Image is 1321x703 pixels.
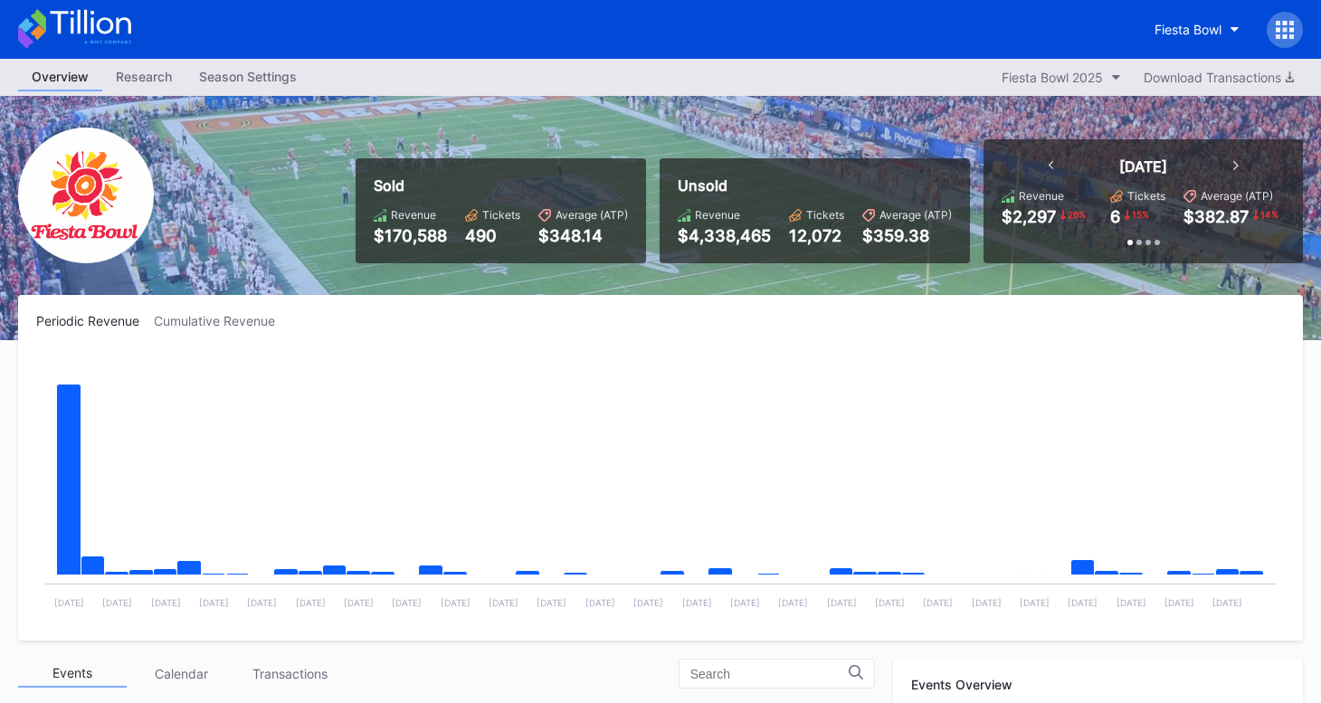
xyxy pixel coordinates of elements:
div: Events [18,660,127,688]
text: [DATE] [778,597,808,608]
div: Fiesta Bowl 2025 [1002,70,1103,85]
text: [DATE] [827,597,857,608]
div: 6 [1110,207,1120,226]
a: Season Settings [185,63,310,91]
div: 12,072 [789,226,844,245]
text: [DATE] [1068,597,1098,608]
div: Periodic Revenue [36,313,154,328]
text: [DATE] [392,597,422,608]
button: Download Transactions [1135,65,1303,90]
div: Tickets [1127,189,1165,203]
div: Season Settings [185,63,310,90]
text: [DATE] [199,597,229,608]
text: [DATE] [247,597,277,608]
button: Fiesta Bowl [1141,13,1253,46]
text: [DATE] [151,597,181,608]
text: [DATE] [441,597,470,608]
a: Research [102,63,185,91]
div: Average (ATP) [1201,189,1273,203]
div: $2,297 [1002,207,1056,226]
div: Tickets [482,208,520,222]
text: [DATE] [682,597,712,608]
text: [DATE] [1020,597,1050,608]
div: [DATE] [1119,157,1167,176]
text: [DATE] [730,597,760,608]
div: Download Transactions [1144,70,1294,85]
text: [DATE] [1212,597,1242,608]
div: Fiesta Bowl [1155,22,1221,37]
text: [DATE] [344,597,374,608]
text: [DATE] [923,597,953,608]
div: Average (ATP) [879,208,952,222]
text: [DATE] [54,597,84,608]
div: 490 [465,226,520,245]
img: FiestaBowl.png [18,128,154,263]
div: 14 % [1259,207,1280,222]
div: Unsold [678,176,952,195]
text: [DATE] [296,597,326,608]
div: $359.38 [862,226,952,245]
input: Search [690,667,849,681]
div: Revenue [391,208,436,222]
div: Sold [374,176,628,195]
div: $4,338,465 [678,226,771,245]
div: Events Overview [911,677,1285,692]
text: [DATE] [489,597,518,608]
div: 26 % [1066,207,1088,222]
text: [DATE] [1117,597,1146,608]
div: Revenue [1019,189,1064,203]
text: [DATE] [633,597,663,608]
a: Overview [18,63,102,91]
button: Fiesta Bowl 2025 [993,65,1130,90]
div: Revenue [695,208,740,222]
text: [DATE] [1164,597,1194,608]
text: [DATE] [875,597,905,608]
div: Average (ATP) [556,208,628,222]
div: $348.14 [538,226,628,245]
div: Cumulative Revenue [154,313,290,328]
text: [DATE] [972,597,1002,608]
div: Transactions [235,660,344,688]
div: Tickets [806,208,844,222]
div: Calendar [127,660,235,688]
svg: Chart title [36,351,1285,622]
div: Research [102,63,185,90]
div: 15 % [1130,207,1151,222]
div: $382.87 [1183,207,1249,226]
div: $170,588 [374,226,447,245]
text: [DATE] [102,597,132,608]
text: [DATE] [585,597,615,608]
text: [DATE] [537,597,566,608]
